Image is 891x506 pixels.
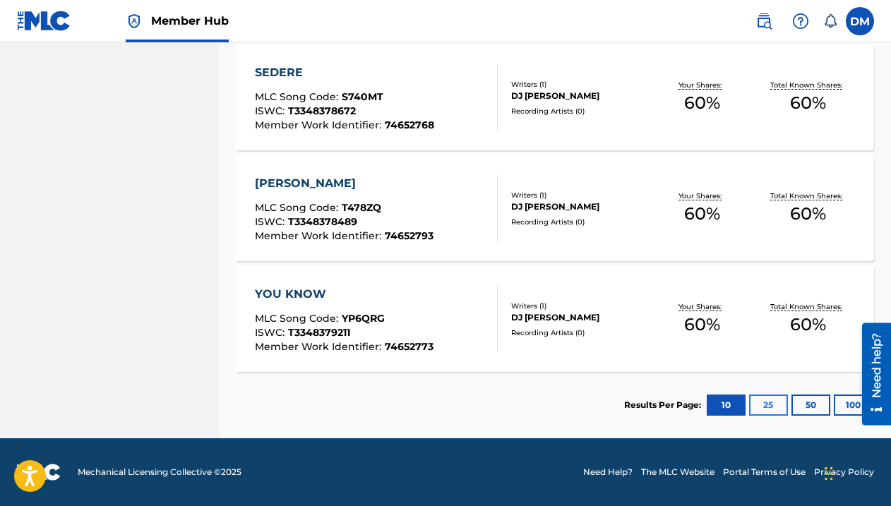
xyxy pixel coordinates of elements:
span: 60 % [790,312,826,337]
span: 74652768 [385,119,434,131]
div: Writers ( 1 ) [511,301,650,311]
span: MLC Song Code : [255,201,342,214]
iframe: Chat Widget [820,438,891,506]
div: DJ [PERSON_NAME] [511,311,650,324]
a: Privacy Policy [814,466,874,478]
div: Writers ( 1 ) [511,79,650,90]
p: Your Shares: [678,80,725,90]
a: Public Search [750,7,778,35]
button: 100 [834,394,873,416]
a: YOU KNOWMLC Song Code:YP6QRGISWC:T3348379211Member Work Identifier:74652773Writers (1)DJ [PERSON_... [236,266,874,372]
img: help [792,13,809,30]
span: T3348378672 [288,104,356,117]
span: ISWC : [255,104,288,117]
img: Top Rightsholder [126,13,143,30]
div: Drag [825,452,833,495]
button: 25 [749,394,788,416]
span: S740MT [342,90,383,103]
span: Member Work Identifier : [255,229,385,242]
p: Total Known Shares: [770,80,846,90]
a: [PERSON_NAME]MLC Song Code:T478ZQISWC:T3348378489Member Work Identifier:74652793Writers (1)DJ [PE... [236,155,874,261]
span: Member Work Identifier : [255,340,385,353]
span: T3348378489 [288,215,357,228]
div: YOU KNOW [255,286,433,303]
div: Writers ( 1 ) [511,190,650,200]
a: Need Help? [583,466,633,478]
iframe: Resource Center [851,323,891,425]
a: Portal Terms of Use [723,466,806,478]
span: ISWC : [255,326,288,339]
span: Member Work Identifier : [255,119,385,131]
span: T3348379211 [288,326,350,339]
p: Total Known Shares: [770,191,846,201]
button: 50 [791,394,830,416]
span: T478ZQ [342,201,381,214]
span: 60 % [790,201,826,227]
div: Recording Artists ( 0 ) [511,106,650,116]
span: Mechanical Licensing Collective © 2025 [78,466,241,478]
p: Your Shares: [678,191,725,201]
span: 74652773 [385,340,433,353]
span: YP6QRG [342,312,385,325]
p: Results Per Page: [624,399,705,411]
a: The MLC Website [641,466,714,478]
div: Help [787,7,815,35]
div: Recording Artists ( 0 ) [511,217,650,227]
div: SEDERE [255,64,434,81]
span: ISWC : [255,215,288,228]
span: 60 % [790,90,826,116]
div: DJ [PERSON_NAME] [511,90,650,102]
span: Member Hub [151,13,229,29]
img: search [755,13,772,30]
span: 74652793 [385,229,433,242]
span: 60 % [684,312,720,337]
p: Total Known Shares: [770,301,846,312]
a: SEDEREMLC Song Code:S740MTISWC:T3348378672Member Work Identifier:74652768Writers (1)DJ [PERSON_NA... [236,44,874,150]
p: Your Shares: [678,301,725,312]
img: logo [17,464,61,481]
button: 10 [707,394,746,416]
div: Need help? [16,10,35,75]
span: MLC Song Code : [255,312,342,325]
div: Recording Artists ( 0 ) [511,327,650,338]
span: MLC Song Code : [255,90,342,103]
div: DJ [PERSON_NAME] [511,200,650,213]
span: 60 % [684,90,720,116]
span: 60 % [684,201,720,227]
div: User Menu [846,7,874,35]
img: MLC Logo [17,11,71,31]
div: [PERSON_NAME] [255,175,433,192]
div: Notifications [823,14,837,28]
